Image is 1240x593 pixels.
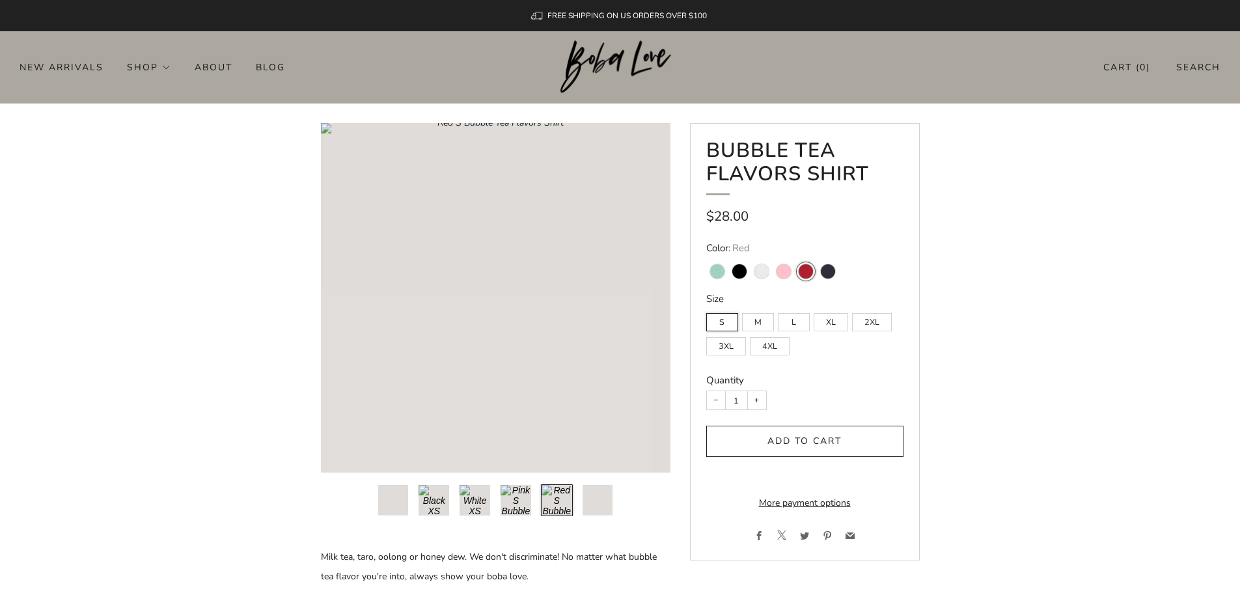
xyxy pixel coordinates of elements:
button: Load image into Gallery viewer, 1 [378,484,409,516]
a: Blog [256,57,285,77]
span: Red [732,241,750,255]
span: Add to cart [767,435,842,447]
label: S [706,313,738,331]
button: Load image into Gallery viewer, 6 [582,484,614,516]
variant-swatch: Black [732,264,747,279]
button: Add to cart [706,426,903,457]
items-count: 0 [1140,61,1146,74]
button: Load image into Gallery viewer, 3 [459,484,491,516]
div: 3XL [706,331,750,355]
button: Load image into Gallery viewer, 2 [418,484,450,516]
label: 3XL [706,337,746,355]
label: 2XL [852,313,892,331]
span: FREE SHIPPING ON US ORDERS OVER $100 [547,10,707,21]
variant-swatch: Red [799,264,813,279]
variant-swatch: Pink [777,264,791,279]
div: 2XL [852,307,896,331]
a: More payment options [706,493,903,513]
h1: Bubble Tea Flavors Shirt [706,139,903,195]
span: $28.00 [706,207,749,225]
label: M [742,313,774,331]
label: L [778,313,810,331]
label: Quantity [706,374,744,387]
a: About [195,57,232,77]
label: XL [814,313,848,331]
button: Reduce item quantity by one [707,391,725,409]
a: Loading image: Red S Bubble Tea Flavors Shirt [321,123,670,473]
a: Cart [1103,57,1150,78]
div: M [742,307,778,331]
div: S [706,307,742,331]
legend: Color: [706,241,903,255]
variant-swatch: Heather Mint [710,264,724,279]
button: Load image into Gallery viewer, 5 [541,484,573,516]
a: Shop [127,57,171,77]
div: 4XL [750,331,793,355]
a: Search [1176,57,1220,78]
button: Load image into Gallery viewer, 4 [500,484,532,516]
a: New Arrivals [20,57,103,77]
img: Boba Love [560,40,680,94]
div: L [778,307,814,331]
variant-swatch: White [754,264,769,279]
button: Increase item quantity by one [748,391,766,409]
label: 4XL [750,337,790,355]
legend: Size [706,292,903,306]
div: XL [814,307,852,331]
variant-swatch: Navy [821,264,835,279]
